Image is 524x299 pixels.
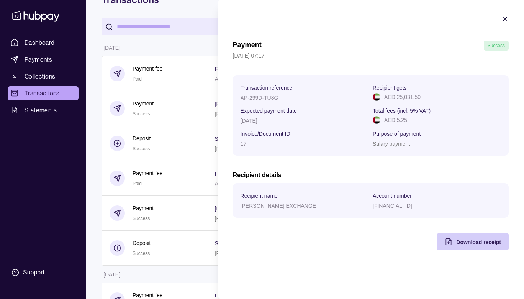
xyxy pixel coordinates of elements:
[241,193,278,199] p: Recipient name
[241,203,316,209] p: [PERSON_NAME] EXCHANGE
[373,85,407,91] p: Recipient gets
[241,141,247,147] p: 17
[233,171,509,179] h2: Recipient details
[241,95,278,101] p: AP-299D-TU8G
[437,233,509,250] button: Download receipt
[488,43,505,48] span: Success
[373,131,421,137] p: Purpose of payment
[373,141,410,147] p: Salary payment
[373,193,412,199] p: Account number
[373,203,412,209] p: [FINANCIAL_ID]
[241,108,297,114] p: Expected payment date
[241,118,257,124] p: [DATE]
[233,41,262,51] h1: Payment
[384,116,407,124] p: AED 5.25
[456,239,501,245] span: Download receipt
[241,85,293,91] p: Transaction reference
[373,93,380,101] img: ae
[384,93,421,101] p: AED 25,031.50
[373,108,431,114] p: Total fees (incl. 5% VAT)
[233,51,509,60] p: [DATE] 07:17
[241,131,290,137] p: Invoice/Document ID
[373,116,380,124] img: ae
